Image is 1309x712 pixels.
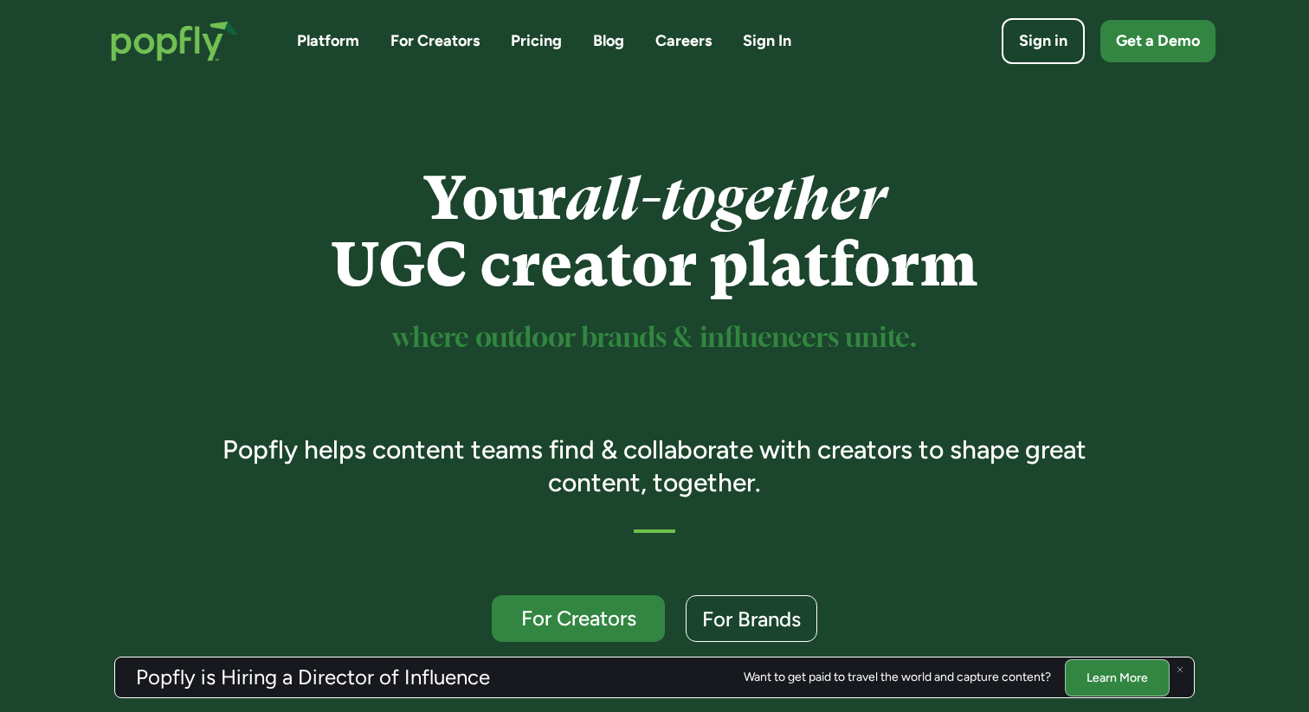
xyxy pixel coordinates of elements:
div: Want to get paid to travel the world and capture content? [744,670,1051,684]
a: Sign In [743,30,791,52]
a: Blog [593,30,624,52]
a: Learn More [1065,658,1170,696]
h3: Popfly is Hiring a Director of Influence [136,667,490,688]
a: Pricing [511,30,562,52]
a: For Brands [686,595,817,642]
a: Get a Demo [1100,20,1215,62]
a: Platform [297,30,359,52]
h1: Your UGC creator platform [198,165,1112,298]
em: all-together [566,164,886,234]
sup: where outdoor brands & influencers unite. [392,325,917,352]
h3: Popfly helps content teams find & collaborate with creators to shape great content, together. [198,433,1112,498]
div: Get a Demo [1116,30,1200,52]
div: For Creators [507,607,649,629]
a: For Creators [390,30,480,52]
a: Careers [655,30,712,52]
a: home [93,3,255,79]
div: For Brands [702,608,801,630]
a: Sign in [1002,18,1085,64]
div: Sign in [1019,30,1067,52]
a: For Creators [492,595,665,642]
